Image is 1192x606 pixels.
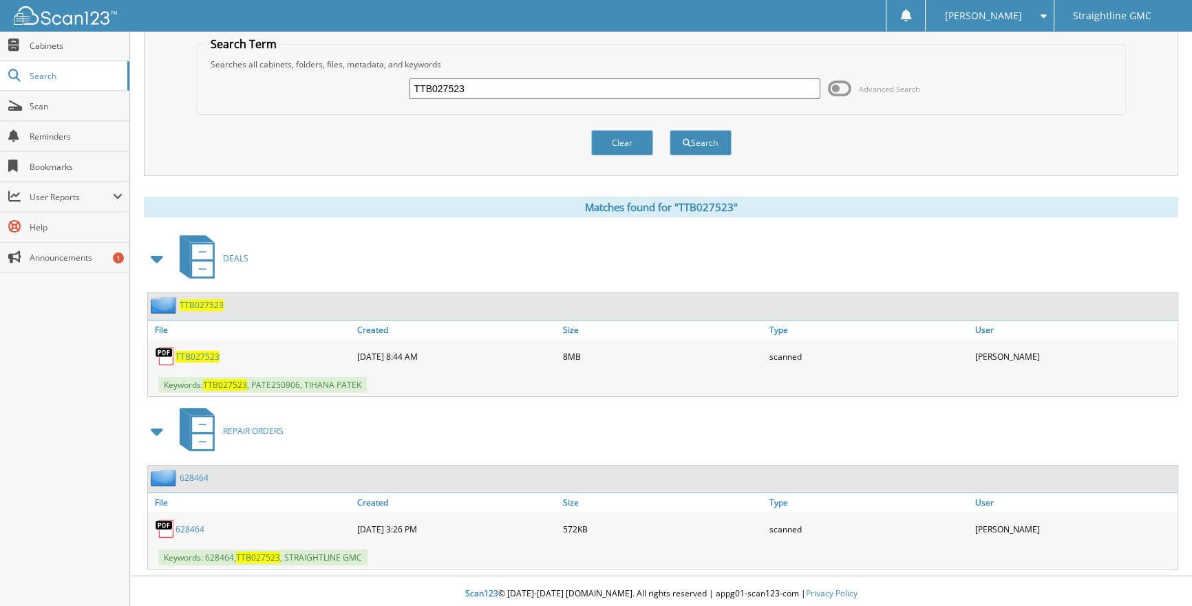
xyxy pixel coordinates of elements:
a: DEALS [171,231,248,285]
a: Type [766,321,972,339]
img: folder2.png [151,469,180,486]
img: PDF.png [155,346,175,367]
a: REPAIR ORDERS [171,404,284,458]
span: User Reports [30,191,113,203]
a: 628464 [180,472,209,484]
a: User [972,493,1178,512]
a: Size [560,321,765,339]
span: [PERSON_NAME] [945,12,1022,20]
span: TTB027523 [236,552,280,563]
div: 1 [113,252,124,263]
span: Keywords: , PATE250906, TIHANA PATEK [158,377,367,393]
span: Keywords: 628464, , STRAIGHTLINE GMC [158,550,368,565]
div: [DATE] 8:44 AM [354,343,560,370]
a: Created [354,493,560,512]
a: Size [560,493,765,512]
a: Created [354,321,560,339]
div: scanned [766,515,972,543]
a: Type [766,493,972,512]
span: DEALS [223,252,248,264]
span: Scan123 [465,587,498,599]
a: TTB027523 [180,299,224,311]
div: scanned [766,343,972,370]
a: File [148,493,354,512]
span: Reminders [30,131,123,142]
div: Matches found for "TTB027523" [144,197,1178,217]
img: PDF.png [155,519,175,539]
span: Search [30,70,120,82]
div: [PERSON_NAME] [972,343,1178,370]
span: Advanced Search [858,84,919,94]
a: 628464 [175,523,204,535]
span: Help [30,221,123,233]
span: TTB027523 [203,379,247,391]
button: Clear [591,130,653,155]
div: Searches all cabinets, folders, files, metadata, and keywords [204,58,1118,70]
span: Straightline GMC [1073,12,1151,20]
button: Search [670,130,732,155]
a: User [972,321,1178,339]
a: File [148,321,354,339]
span: Cabinets [30,40,123,52]
img: scan123-logo-white.svg [14,6,117,25]
span: REPAIR ORDERS [223,425,284,437]
div: [DATE] 3:26 PM [354,515,560,543]
div: 8MB [560,343,765,370]
a: TTB027523 [175,351,220,362]
div: [PERSON_NAME] [972,515,1178,543]
span: Announcements [30,252,123,263]
a: Privacy Policy [806,587,858,599]
span: Scan [30,100,123,112]
legend: Search Term [204,36,284,52]
img: folder2.png [151,296,180,314]
div: 572KB [560,515,765,543]
span: Bookmarks [30,161,123,173]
